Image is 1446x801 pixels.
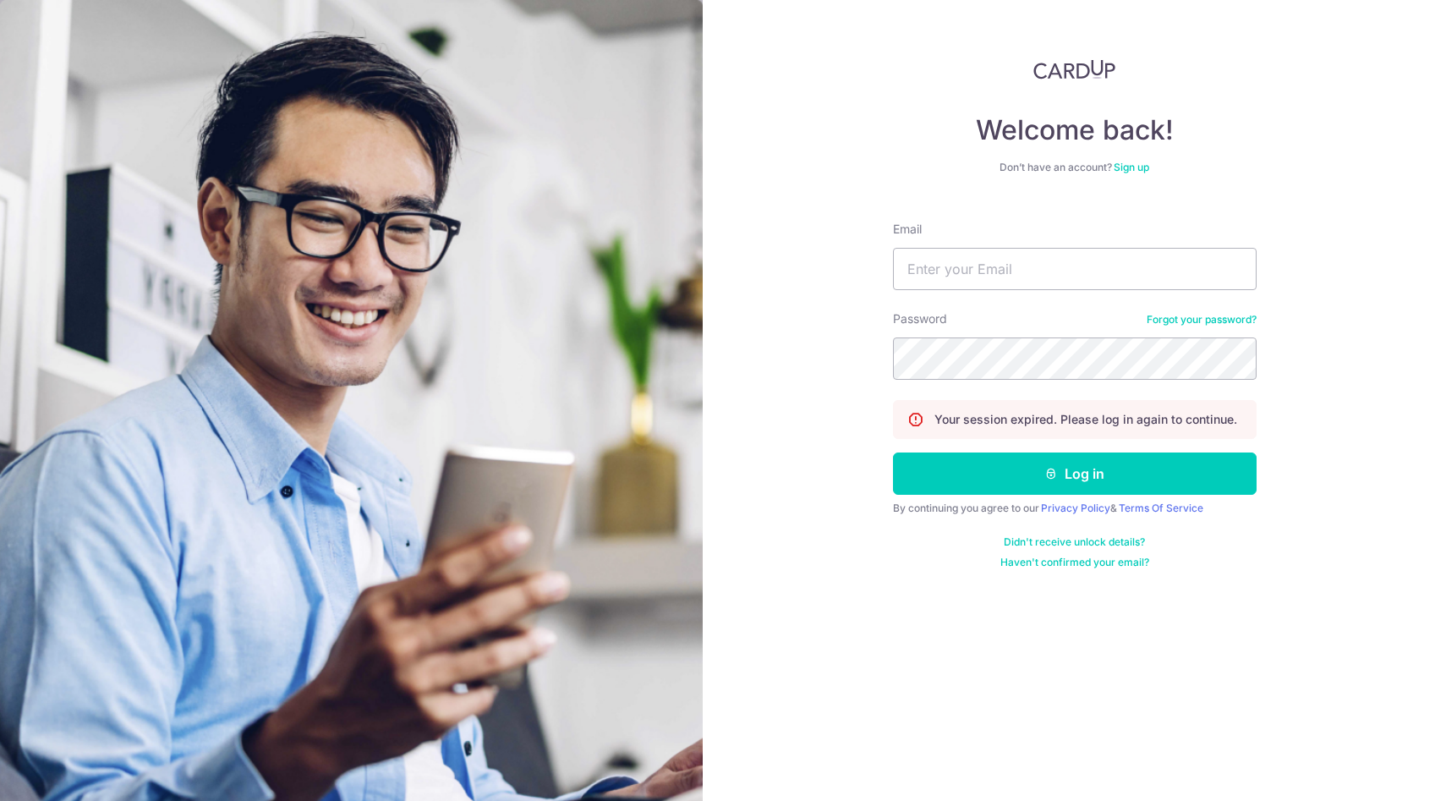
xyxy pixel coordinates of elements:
[1000,556,1149,569] a: Haven't confirmed your email?
[1114,161,1149,173] a: Sign up
[893,221,922,238] label: Email
[893,502,1257,515] div: By continuing you agree to our &
[893,310,947,327] label: Password
[1004,535,1145,549] a: Didn't receive unlock details?
[934,411,1237,428] p: Your session expired. Please log in again to continue.
[1041,502,1110,514] a: Privacy Policy
[893,248,1257,290] input: Enter your Email
[1119,502,1203,514] a: Terms Of Service
[893,453,1257,495] button: Log in
[1033,59,1116,80] img: CardUp Logo
[893,113,1257,147] h4: Welcome back!
[1147,313,1257,326] a: Forgot your password?
[893,161,1257,174] div: Don’t have an account?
